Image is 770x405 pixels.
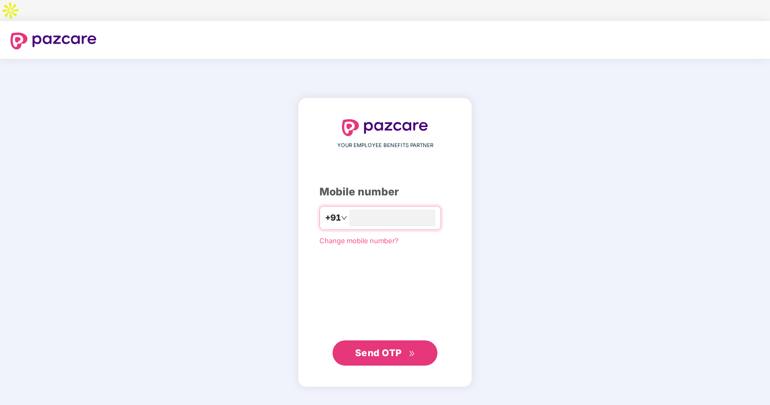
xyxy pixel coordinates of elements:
[409,350,415,357] span: double-right
[342,119,428,136] img: logo
[355,347,402,358] span: Send OTP
[325,211,341,224] span: +91
[337,141,433,150] span: YOUR EMPLOYEE BENEFITS PARTNER
[319,236,399,245] a: Change mobile number?
[319,184,451,200] div: Mobile number
[333,340,437,366] button: Send OTPdouble-right
[10,33,97,49] img: logo
[341,215,347,221] span: down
